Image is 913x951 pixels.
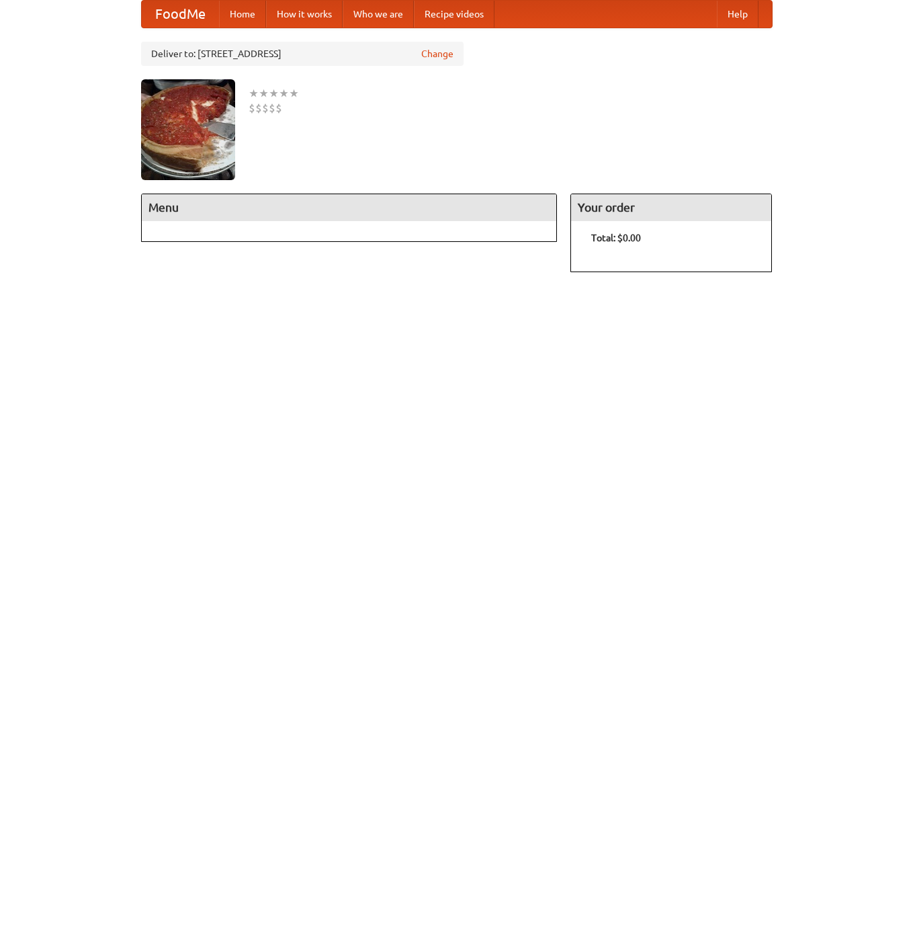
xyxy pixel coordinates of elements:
li: ★ [269,86,279,101]
a: Home [219,1,266,28]
b: Total: $0.00 [591,233,641,243]
h4: Your order [571,194,771,221]
a: Change [421,47,453,60]
div: Deliver to: [STREET_ADDRESS] [141,42,464,66]
a: How it works [266,1,343,28]
li: ★ [259,86,269,101]
a: Who we are [343,1,414,28]
li: ★ [279,86,289,101]
li: $ [262,101,269,116]
li: $ [255,101,262,116]
li: ★ [289,86,299,101]
img: angular.jpg [141,79,235,180]
li: ★ [249,86,259,101]
a: Recipe videos [414,1,494,28]
li: $ [269,101,275,116]
h4: Menu [142,194,557,221]
a: Help [717,1,758,28]
li: $ [249,101,255,116]
a: FoodMe [142,1,219,28]
li: $ [275,101,282,116]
